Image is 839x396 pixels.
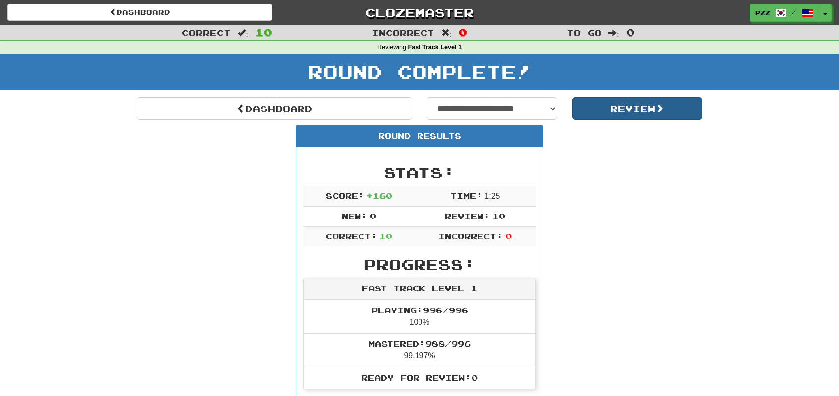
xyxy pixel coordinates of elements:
li: 100% [304,300,535,334]
span: To go [567,28,601,38]
span: : [608,29,619,37]
a: Dashboard [137,97,412,120]
h1: Round Complete! [3,62,836,82]
span: Review: [445,211,490,221]
a: Dashboard [7,4,272,21]
span: New: [342,211,367,221]
span: 10 [379,231,392,241]
div: Round Results [296,125,543,147]
h2: Stats: [303,165,536,181]
span: 10 [492,211,505,221]
span: : [441,29,452,37]
a: Clozemaster [287,4,552,21]
span: 0 [459,26,467,38]
div: Fast Track Level 1 [304,278,535,300]
span: 10 [255,26,272,38]
span: : [238,29,248,37]
span: 0 [626,26,635,38]
button: Review [572,97,703,120]
strong: Fast Track Level 1 [408,44,462,51]
span: 0 [370,211,376,221]
span: Ready for Review: 0 [361,373,478,382]
span: Time: [450,191,482,200]
span: Score: [326,191,364,200]
span: Pzz [755,8,770,17]
h2: Progress: [303,256,536,273]
span: + 160 [366,191,392,200]
a: Pzz / [750,4,819,22]
span: 1 : 25 [484,192,500,200]
span: 0 [505,231,512,241]
li: 99.197% [304,333,535,367]
span: / [792,8,797,15]
span: Correct: [326,231,377,241]
span: Mastered: 988 / 996 [368,339,471,348]
span: Incorrect: [438,231,503,241]
span: Incorrect [372,28,434,38]
span: Correct [182,28,231,38]
span: Playing: 996 / 996 [371,305,468,315]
